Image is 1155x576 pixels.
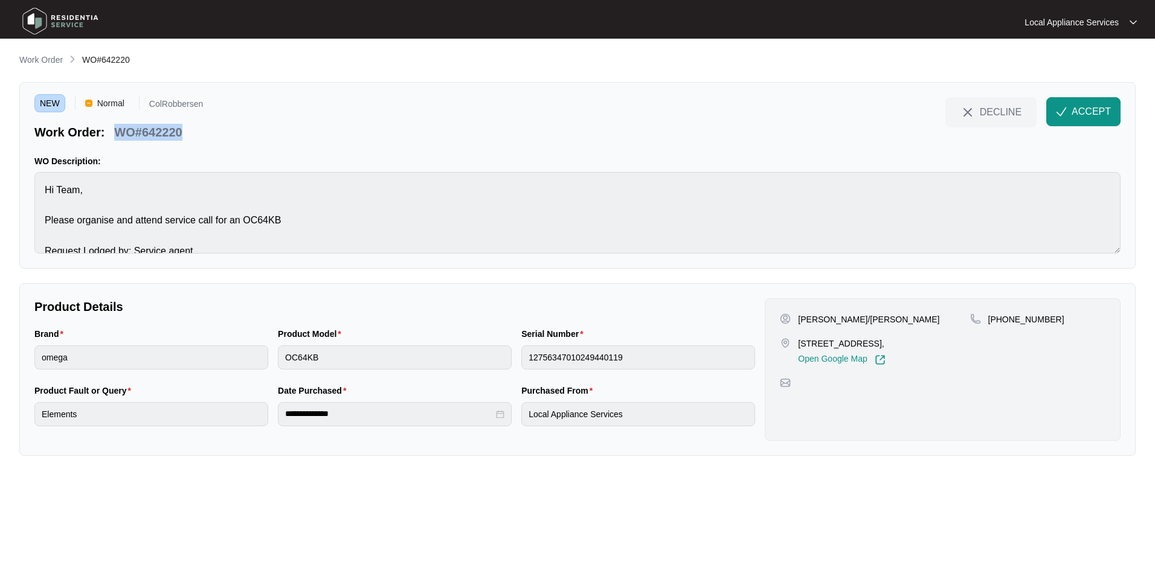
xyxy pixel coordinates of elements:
input: Serial Number [521,345,755,370]
label: Serial Number [521,328,588,340]
label: Product Fault or Query [34,385,136,397]
img: residentia service logo [18,3,103,39]
span: ACCEPT [1072,104,1111,119]
p: Local Appliance Services [1025,16,1119,28]
p: ColRobbersen [149,100,204,112]
img: check-Icon [1056,106,1067,117]
img: close-Icon [960,105,975,120]
p: [PHONE_NUMBER] [988,313,1064,325]
img: map-pin [780,377,791,388]
img: map-pin [970,313,981,324]
label: Brand [34,328,68,340]
button: check-IconACCEPT [1046,97,1121,126]
img: dropdown arrow [1130,19,1137,25]
img: user-pin [780,313,791,324]
img: chevron-right [68,54,77,64]
button: close-IconDECLINE [945,97,1037,126]
input: Product Fault or Query [34,402,268,426]
a: Open Google Map [798,354,885,365]
span: NEW [34,94,65,112]
p: [STREET_ADDRESS], [798,338,885,350]
p: Product Details [34,298,755,315]
span: DECLINE [980,105,1021,118]
img: map-pin [780,338,791,348]
input: Purchased From [521,402,755,426]
p: Work Order [19,54,63,66]
p: Work Order: [34,124,105,141]
label: Date Purchased [278,385,351,397]
span: WO#642220 [82,55,130,65]
input: Date Purchased [285,408,494,420]
input: Product Model [278,345,512,370]
p: WO Description: [34,155,1121,167]
span: Normal [92,94,129,112]
p: [PERSON_NAME]/[PERSON_NAME] [798,313,939,325]
img: Link-External [875,354,886,365]
input: Brand [34,345,268,370]
textarea: Hi Team, Please organise and attend service call for an OC64KB Request Lodged by: Service agent P... [34,172,1121,254]
p: WO#642220 [114,124,182,141]
label: Purchased From [521,385,597,397]
img: Vercel Logo [85,100,92,107]
a: Work Order [17,54,65,67]
label: Product Model [278,328,346,340]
